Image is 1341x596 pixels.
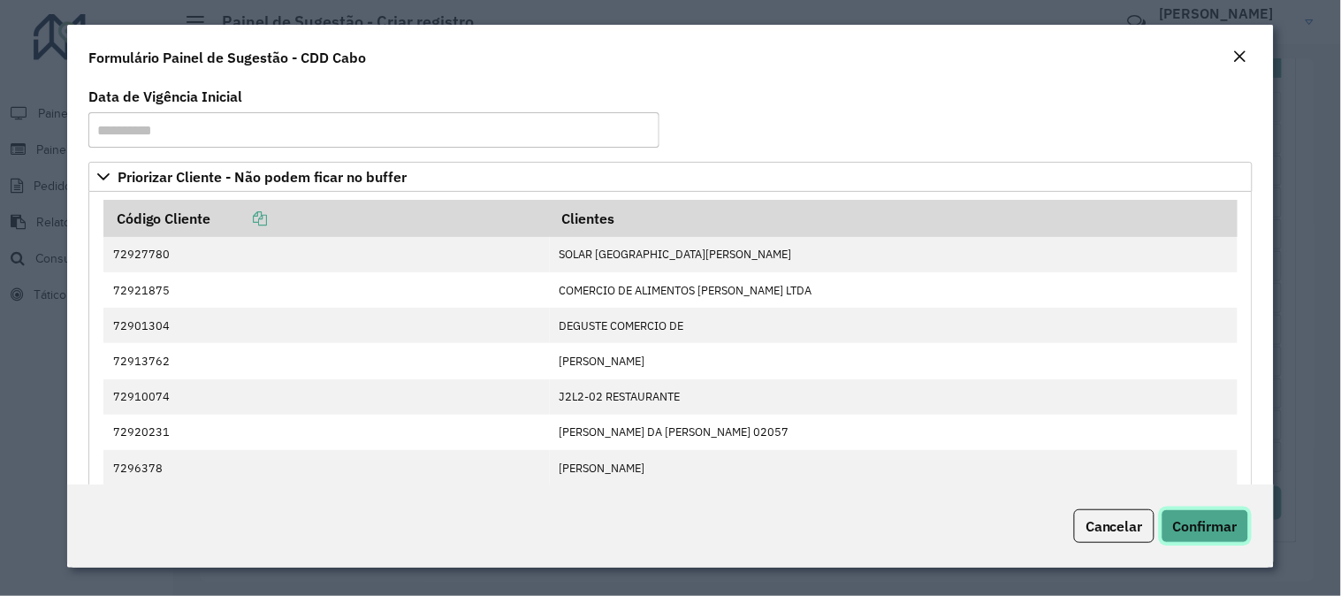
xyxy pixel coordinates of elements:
[103,450,549,485] td: 7296378
[550,450,1238,485] td: [PERSON_NAME]
[1233,50,1247,64] em: Fechar
[103,272,549,308] td: 72921875
[1228,46,1253,69] button: Close
[103,200,549,237] th: Código Cliente
[118,170,407,184] span: Priorizar Cliente - Não podem ficar no buffer
[211,210,268,227] a: Copiar
[1173,517,1238,535] span: Confirmar
[550,415,1238,450] td: [PERSON_NAME] DA [PERSON_NAME] 02057
[1086,517,1143,535] span: Cancelar
[550,237,1238,272] td: SOLAR [GEOGRAPHIC_DATA][PERSON_NAME]
[88,86,242,107] label: Data de Vigência Inicial
[88,162,1253,192] a: Priorizar Cliente - Não podem ficar no buffer
[1074,509,1154,543] button: Cancelar
[1162,509,1249,543] button: Confirmar
[103,343,549,378] td: 72913762
[103,379,549,415] td: 72910074
[550,272,1238,308] td: COMERCIO DE ALIMENTOS [PERSON_NAME] LTDA
[550,343,1238,378] td: [PERSON_NAME]
[88,47,366,68] h4: Formulário Painel de Sugestão - CDD Cabo
[550,200,1238,237] th: Clientes
[103,415,549,450] td: 72920231
[550,308,1238,343] td: DEGUSTE COMERCIO DE
[103,237,549,272] td: 72927780
[103,308,549,343] td: 72901304
[550,379,1238,415] td: J2L2-02 RESTAURANTE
